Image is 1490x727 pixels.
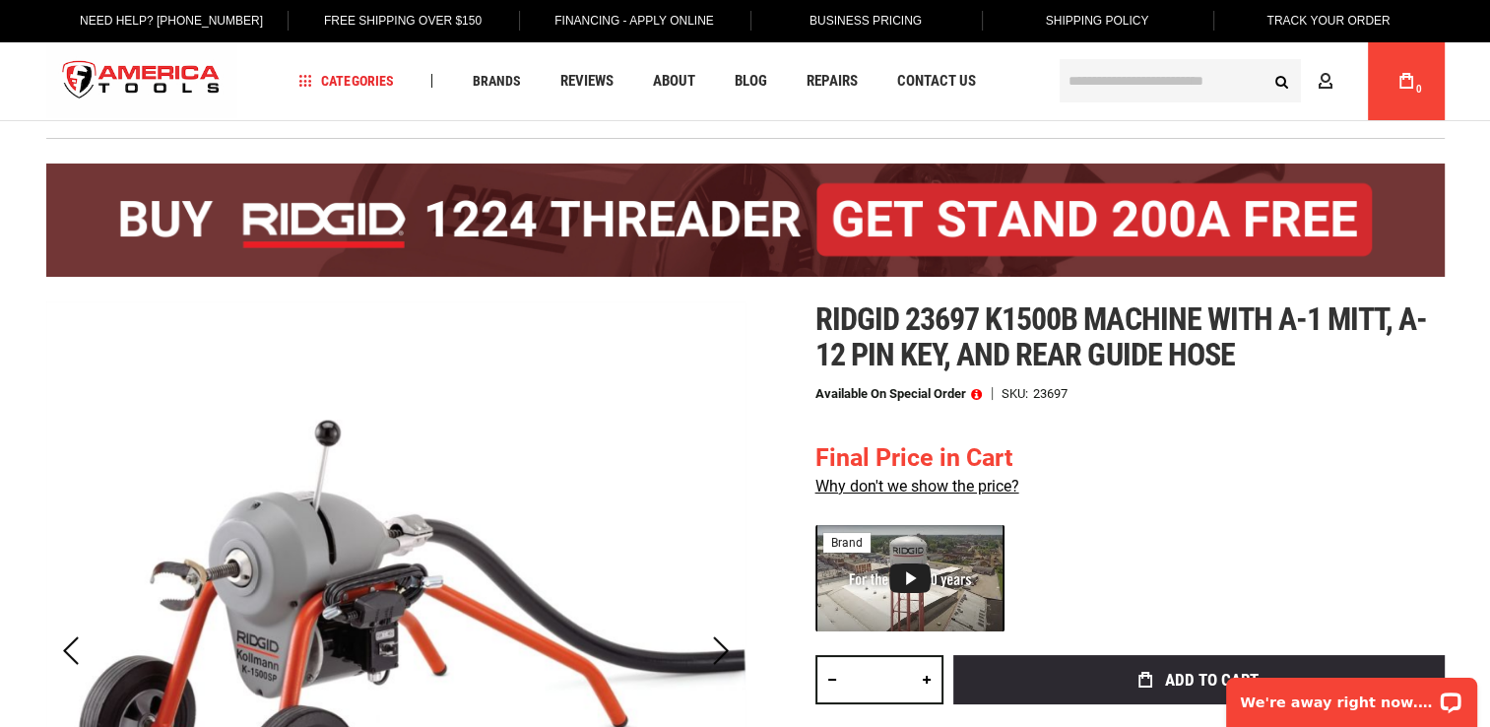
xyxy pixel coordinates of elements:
button: Search [1263,62,1301,99]
span: Add to Cart [1165,672,1259,689]
a: Repairs [797,68,866,95]
iframe: Secure express checkout frame [949,710,1449,718]
iframe: LiveChat chat widget [1213,665,1490,727]
span: About [652,74,694,89]
a: Blog [725,68,775,95]
span: Shipping Policy [1046,14,1149,28]
span: Reviews [559,74,613,89]
span: Blog [734,74,766,89]
a: Contact Us [887,68,984,95]
a: Categories [290,68,402,95]
span: Brands [472,74,520,88]
strong: SKU [1002,387,1033,400]
img: America Tools [46,44,237,118]
a: Brands [463,68,529,95]
button: Add to Cart [953,655,1445,704]
a: store logo [46,44,237,118]
a: Why don't we show the price? [815,477,1019,496]
span: Contact Us [896,74,975,89]
a: About [643,68,703,95]
img: BOGO: Buy the RIDGID® 1224 Threader (26092), get the 92467 200A Stand FREE! [46,164,1445,277]
div: Final Price in Cart [815,440,1019,476]
a: 0 [1388,41,1425,120]
span: Repairs [806,74,857,89]
span: Categories [298,74,393,88]
span: Ridgid 23697 k1500b machine with a-1 mitt, a-12 pin key, and rear guide hose [815,300,1428,373]
a: Reviews [551,68,621,95]
p: Available on Special Order [815,387,982,401]
div: 23697 [1033,387,1068,400]
span: 0 [1416,84,1422,95]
